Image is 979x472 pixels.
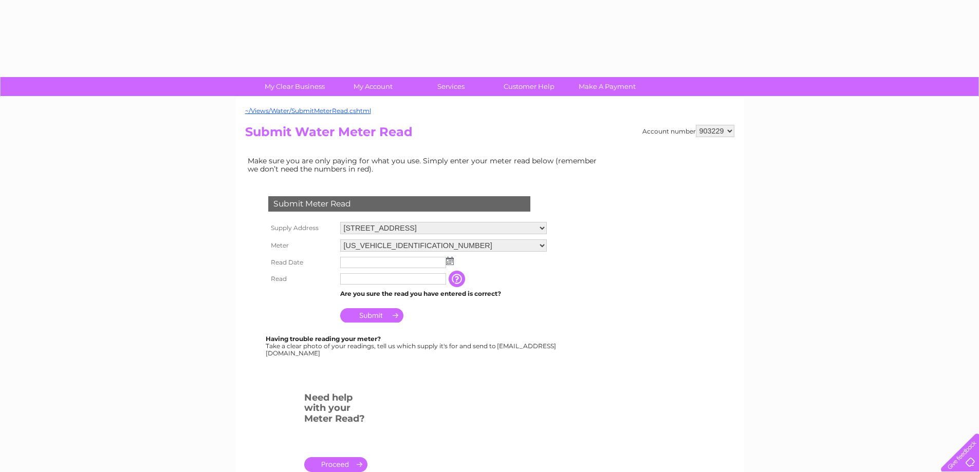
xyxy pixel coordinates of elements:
a: Customer Help [487,77,571,96]
a: Make A Payment [565,77,650,96]
a: . [304,457,367,472]
img: ... [446,257,454,265]
h2: Submit Water Meter Read [245,125,734,144]
th: Read [266,271,338,287]
a: Services [409,77,493,96]
a: ~/Views/Water/SubmitMeterRead.cshtml [245,107,371,115]
div: Account number [642,125,734,137]
a: My Clear Business [252,77,337,96]
th: Supply Address [266,219,338,237]
a: My Account [330,77,415,96]
input: Information [449,271,467,287]
td: Are you sure the read you have entered is correct? [338,287,549,300]
input: Submit [340,308,403,323]
h3: Need help with your Meter Read? [304,390,367,429]
td: Make sure you are only paying for what you use. Simply enter your meter read below (remember we d... [245,154,605,176]
b: Having trouble reading your meter? [266,335,381,343]
th: Meter [266,237,338,254]
div: Submit Meter Read [268,196,530,212]
div: Take a clear photo of your readings, tell us which supply it's for and send to [EMAIL_ADDRESS][DO... [266,335,558,356]
th: Read Date [266,254,338,271]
